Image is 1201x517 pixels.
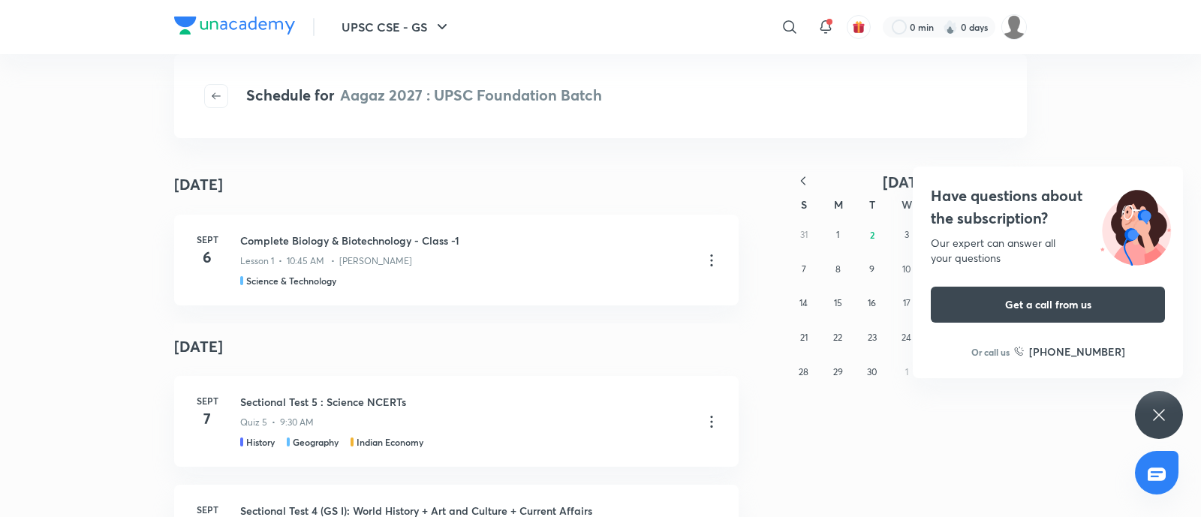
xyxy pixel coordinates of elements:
h4: 7 [192,407,222,430]
abbr: September 24, 2025 [902,332,911,343]
a: Company Logo [174,17,295,38]
h6: Sept [192,503,222,516]
abbr: September 14, 2025 [799,297,808,308]
button: September 3, 2025 [895,223,919,247]
div: Our expert can answer all your questions [931,236,1165,266]
span: [DATE] [883,172,932,192]
button: September 29, 2025 [826,360,850,384]
h6: Sept [192,394,222,407]
abbr: September 8, 2025 [835,263,841,275]
abbr: September 22, 2025 [833,332,842,343]
img: Piali K [1001,14,1027,40]
abbr: September 2, 2025 [870,229,874,241]
abbr: Tuesday [869,197,875,212]
abbr: September 30, 2025 [867,366,877,377]
abbr: September 28, 2025 [799,366,808,377]
h6: Sept [192,233,222,246]
abbr: September 15, 2025 [834,297,842,308]
h4: Have questions about the subscription? [931,185,1165,230]
img: Company Logo [174,17,295,35]
h4: 6 [192,246,222,269]
abbr: September 17, 2025 [903,297,911,308]
button: September 9, 2025 [860,257,884,281]
p: Quiz 5 • 9:30 AM [240,416,314,429]
button: September 30, 2025 [860,360,884,384]
abbr: Sunday [801,197,807,212]
h6: [PHONE_NUMBER] [1029,344,1125,359]
img: streak [943,20,958,35]
abbr: September 16, 2025 [868,297,876,308]
h3: Sectional Test 5 : Science NCERTs [240,394,691,410]
button: September 22, 2025 [826,326,850,350]
abbr: September 1, 2025 [836,229,839,240]
h5: History [246,435,275,449]
button: September 2, 2025 [860,223,884,247]
img: avatar [852,20,865,34]
button: September 8, 2025 [826,257,850,281]
a: Sept6Complete Biology & Biotechnology - Class -1Lesson 1 • 10:45 AM • [PERSON_NAME]Science & Tech... [174,215,739,305]
h4: [DATE] [174,323,739,370]
button: [DATE] [820,173,994,191]
h5: Geography [293,435,339,449]
h5: Science & Technology [246,274,336,287]
button: avatar [847,15,871,39]
a: Sept7Sectional Test 5 : Science NCERTsQuiz 5 • 9:30 AMHistoryGeographyIndian Economy [174,376,739,467]
button: September 21, 2025 [792,326,816,350]
button: September 14, 2025 [792,291,816,315]
button: September 7, 2025 [792,257,816,281]
button: September 16, 2025 [860,291,884,315]
h3: Complete Biology & Biotechnology - Class -1 [240,233,691,248]
p: Or call us [971,345,1010,359]
a: [PHONE_NUMBER] [1014,344,1125,359]
button: September 28, 2025 [792,360,816,384]
abbr: Wednesday [902,197,912,212]
button: September 15, 2025 [826,291,850,315]
abbr: September 7, 2025 [802,263,806,275]
abbr: September 23, 2025 [868,332,877,343]
abbr: September 21, 2025 [800,332,808,343]
h5: Indian Economy [357,435,423,449]
abbr: Monday [834,197,843,212]
abbr: September 29, 2025 [833,366,843,377]
button: September 1, 2025 [826,223,850,247]
span: Aagaz 2027 : UPSC Foundation Batch [340,85,602,105]
button: September 24, 2025 [895,326,919,350]
p: Lesson 1 • 10:45 AM • [PERSON_NAME] [240,254,412,268]
button: September 10, 2025 [895,257,919,281]
button: September 17, 2025 [895,291,919,315]
img: ttu_illustration_new.svg [1088,185,1183,266]
button: Get a call from us [931,287,1165,323]
button: September 23, 2025 [860,326,884,350]
button: UPSC CSE - GS [333,12,460,42]
h4: Schedule for [246,84,602,108]
abbr: September 9, 2025 [869,263,874,275]
abbr: September 10, 2025 [902,263,911,275]
abbr: September 3, 2025 [905,229,909,240]
h4: [DATE] [174,173,223,196]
